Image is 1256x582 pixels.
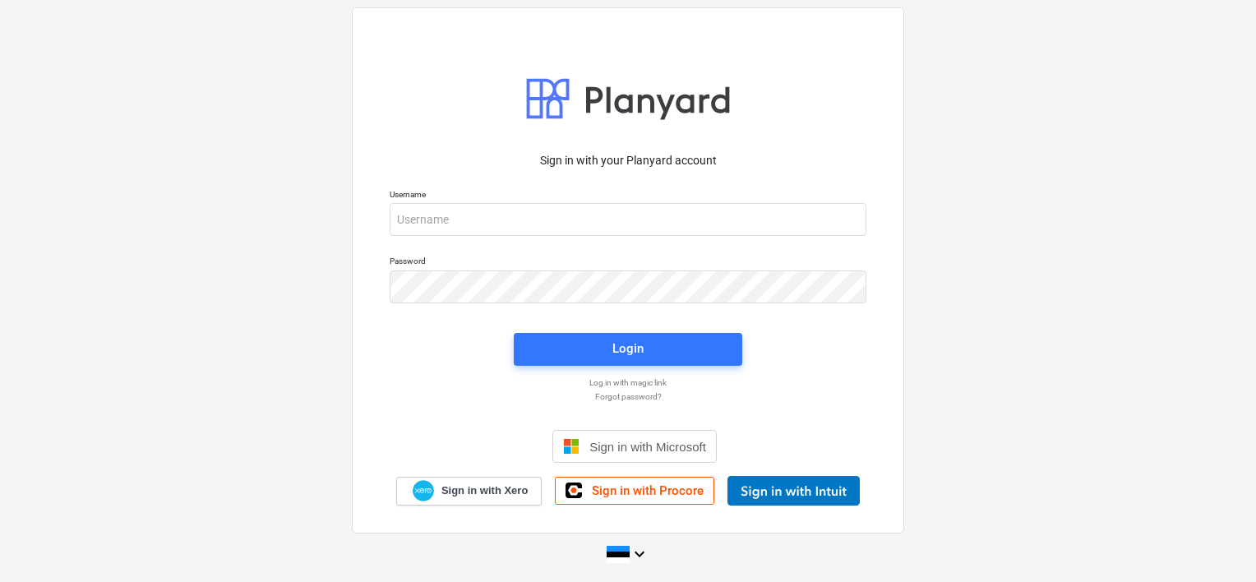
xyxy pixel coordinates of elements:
p: Sign in with your Planyard account [390,152,866,169]
a: Log in with magic link [381,377,875,388]
div: Login [612,338,644,359]
button: Login [514,333,742,366]
img: Microsoft logo [563,438,580,455]
a: Forgot password? [381,391,875,402]
a: Sign in with Procore [555,477,714,505]
a: Sign in with Xero [396,477,543,506]
p: Password [390,256,866,270]
p: Username [390,189,866,203]
i: keyboard_arrow_down [630,544,649,564]
img: Xero logo [413,480,434,502]
span: Sign in with Xero [441,483,528,498]
input: Username [390,203,866,236]
span: Sign in with Microsoft [589,440,706,454]
span: Sign in with Procore [592,483,704,498]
